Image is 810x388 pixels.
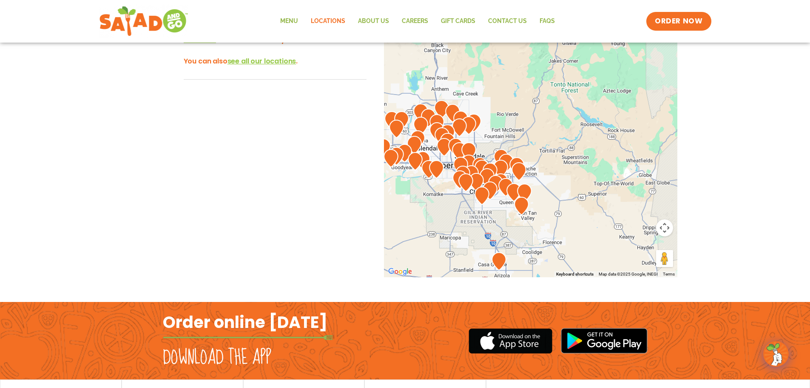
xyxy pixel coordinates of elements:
[99,4,189,38] img: new-SAG-logo-768×292
[352,11,395,31] a: About Us
[395,11,435,31] a: Careers
[533,11,561,31] a: FAQs
[184,24,367,66] h3: Hey there! We'd love to show you what's nearby - to search or share your location. You can also .
[646,12,711,31] a: ORDER NOW
[227,56,296,66] span: see all our locations
[655,16,702,26] span: ORDER NOW
[656,250,673,267] button: Drag Pegman onto the map to open Street View
[561,328,648,354] img: google_play
[274,11,304,31] a: Menu
[656,219,673,236] button: Map camera controls
[304,11,352,31] a: Locations
[163,312,327,333] h2: Order online [DATE]
[386,266,414,277] a: Open this area in Google Maps (opens a new window)
[764,342,788,366] img: wpChatIcon
[663,272,675,276] a: Terms (opens in new tab)
[163,335,333,340] img: fork
[482,11,533,31] a: Contact Us
[556,271,594,277] button: Keyboard shortcuts
[386,266,414,277] img: Google
[469,327,552,355] img: appstore
[274,11,561,31] nav: Menu
[435,11,482,31] a: GIFT CARDS
[599,272,658,276] span: Map data ©2025 Google, INEGI
[163,346,271,370] h2: Download the app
